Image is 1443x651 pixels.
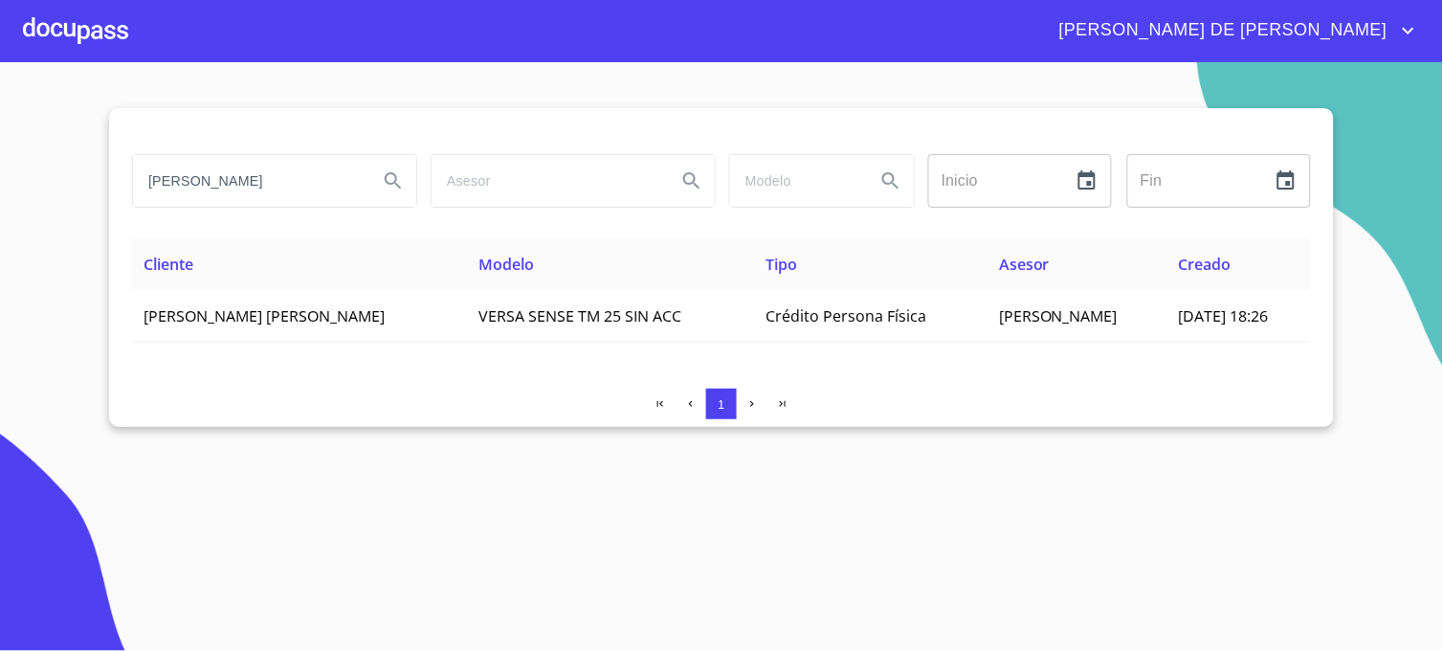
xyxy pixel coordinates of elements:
[999,254,1050,275] span: Asesor
[1045,15,1397,46] span: [PERSON_NAME] DE [PERSON_NAME]
[1045,15,1420,46] button: account of current user
[479,305,682,326] span: VERSA SENSE TM 25 SIN ACC
[718,397,724,412] span: 1
[133,155,363,207] input: search
[766,254,797,275] span: Tipo
[479,254,535,275] span: Modelo
[706,389,737,419] button: 1
[730,155,860,207] input: search
[432,155,661,207] input: search
[1179,254,1232,275] span: Creado
[370,158,416,204] button: Search
[144,305,385,326] span: [PERSON_NAME] [PERSON_NAME]
[1179,305,1269,326] span: [DATE] 18:26
[999,305,1118,326] span: [PERSON_NAME]
[868,158,914,204] button: Search
[144,254,193,275] span: Cliente
[669,158,715,204] button: Search
[766,305,926,326] span: Crédito Persona Física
